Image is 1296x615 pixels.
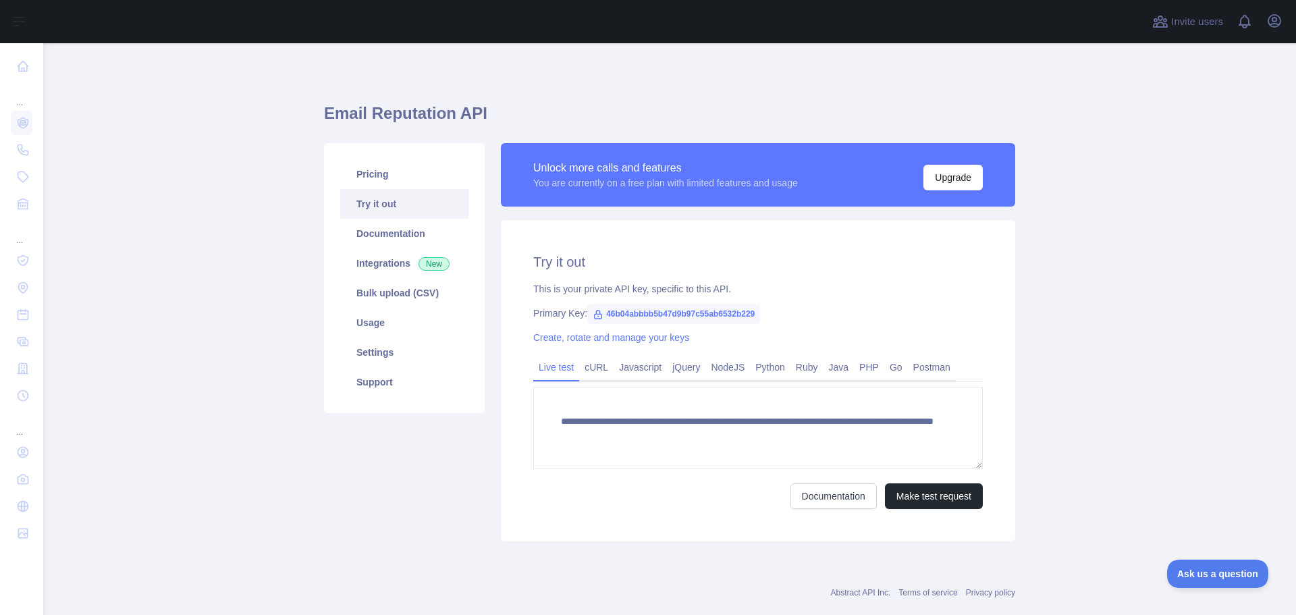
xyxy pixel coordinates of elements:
[831,588,891,597] a: Abstract API Inc.
[324,103,1015,135] h1: Email Reputation API
[790,483,877,509] a: Documentation
[340,159,468,189] a: Pricing
[898,588,957,597] a: Terms of service
[854,356,884,378] a: PHP
[667,356,705,378] a: jQuery
[587,304,760,324] span: 46b04abbbb5b47d9b97c55ab6532b229
[579,356,614,378] a: cURL
[790,356,823,378] a: Ruby
[533,176,798,190] div: You are currently on a free plan with limited features and usage
[533,282,983,296] div: This is your private API key, specific to this API.
[533,332,689,343] a: Create, rotate and manage your keys
[705,356,750,378] a: NodeJS
[11,410,32,437] div: ...
[1150,11,1226,32] button: Invite users
[340,308,468,338] a: Usage
[923,165,983,190] button: Upgrade
[340,189,468,219] a: Try it out
[340,367,468,397] a: Support
[908,356,956,378] a: Postman
[884,356,908,378] a: Go
[418,257,450,271] span: New
[340,248,468,278] a: Integrations New
[614,356,667,378] a: Javascript
[966,588,1015,597] a: Privacy policy
[750,356,790,378] a: Python
[823,356,855,378] a: Java
[533,160,798,176] div: Unlock more calls and features
[340,219,468,248] a: Documentation
[1167,560,1269,588] iframe: Toggle Customer Support
[885,483,983,509] button: Make test request
[11,219,32,246] div: ...
[340,278,468,308] a: Bulk upload (CSV)
[1171,14,1223,30] span: Invite users
[533,306,983,320] div: Primary Key:
[11,81,32,108] div: ...
[533,252,983,271] h2: Try it out
[533,356,579,378] a: Live test
[340,338,468,367] a: Settings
